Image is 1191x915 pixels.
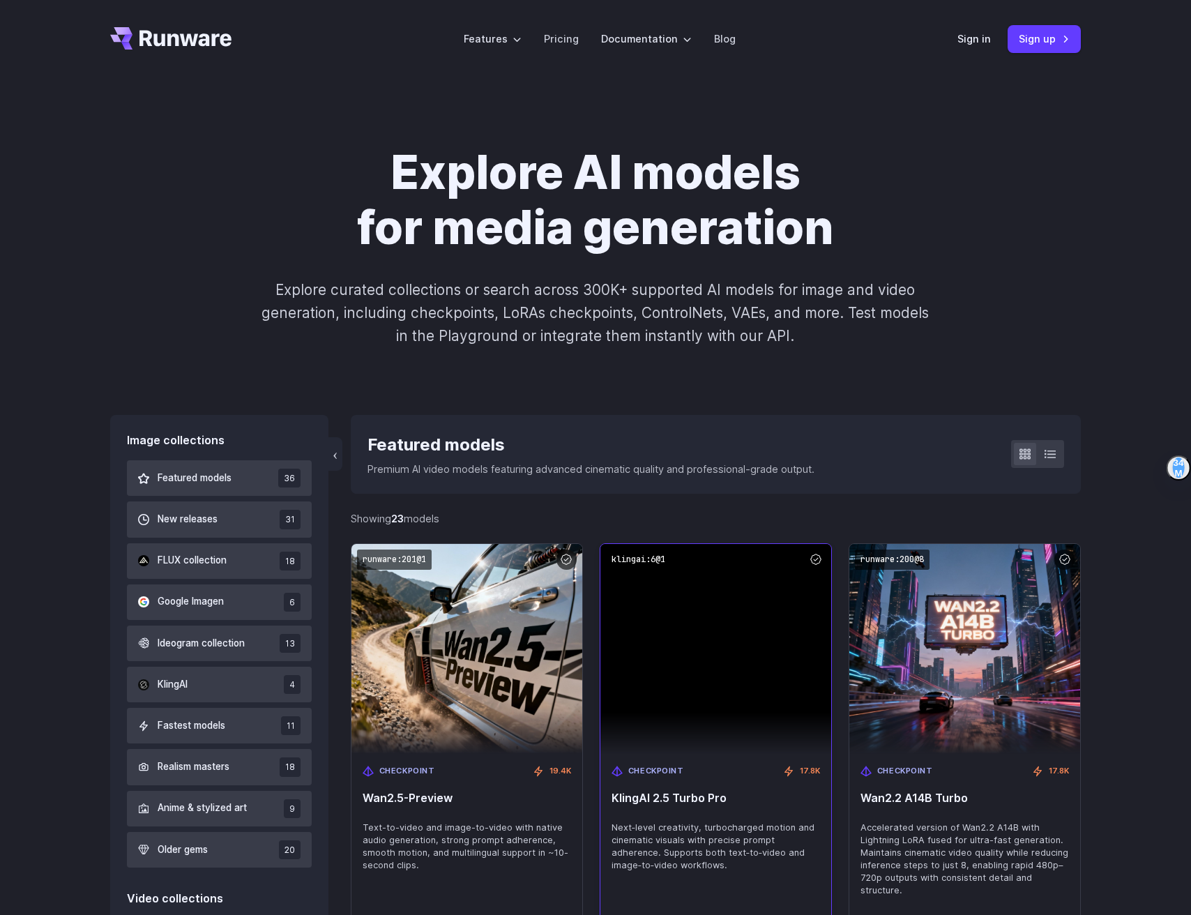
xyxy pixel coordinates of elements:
div: Video collections [127,890,312,908]
span: Realism masters [158,759,229,775]
div: Featured models [367,432,814,458]
button: Realism masters 18 [127,749,312,785]
span: Featured models [158,471,232,486]
button: Featured models 36 [127,460,312,496]
h1: Explore AI models for media generation [207,145,984,256]
label: Features [464,31,522,47]
code: runware:200@8 [855,550,930,570]
span: 20 [279,840,301,859]
button: Fastest models 11 [127,708,312,743]
a: Sign up [1008,25,1081,52]
button: New releases 31 [127,501,312,537]
span: Wan2.2 A14B Turbo [860,792,1069,805]
code: klingai:6@1 [606,550,671,570]
span: Checkpoint [877,765,933,778]
span: 36 [278,469,301,487]
a: Pricing [544,31,579,47]
img: Wan2.5-Preview [351,544,582,754]
code: runware:201@1 [357,550,432,570]
span: 18 [280,757,301,776]
a: Sign in [957,31,991,47]
span: 13 [280,634,301,653]
span: 19.4K [549,765,571,778]
div: Showing models [351,511,439,527]
span: KlingAI [158,677,188,693]
span: 4 [284,675,301,694]
button: KlingAI 4 [127,667,312,702]
span: 11 [281,716,301,735]
span: FLUX collection [158,553,227,568]
button: Google Imagen 6 [127,584,312,620]
span: Wan2.5-Preview [363,792,571,805]
label: Documentation [601,31,692,47]
span: 18 [280,552,301,570]
span: Accelerated version of Wan2.2 A14B with Lightning LoRA fused for ultra-fast generation. Maintains... [860,822,1069,896]
span: Next‑level creativity, turbocharged motion and cinematic visuals with precise prompt adherence. S... [612,822,820,872]
span: Ideogram collection [158,636,245,651]
button: FLUX collection 18 [127,543,312,579]
button: ‹ [328,437,342,471]
span: Text-to-video and image-to-video with native audio generation, strong prompt adherence, smooth mo... [363,822,571,872]
strong: 23 [391,513,404,524]
span: Fastest models [158,718,225,734]
span: Older gems [158,842,208,858]
span: New releases [158,512,218,527]
span: 9 [284,799,301,818]
div: Image collections [127,432,312,450]
span: KlingAI 2.5 Turbo Pro [612,792,820,805]
img: Wan2.2 A14B Turbo [849,544,1080,754]
span: Anime & stylized art [158,801,247,816]
p: Premium AI video models featuring advanced cinematic quality and professional-grade output. [367,461,814,477]
button: Ideogram collection 13 [127,626,312,661]
a: Blog [714,31,736,47]
span: 31 [280,510,301,529]
button: Anime & stylized art 9 [127,791,312,826]
p: Explore curated collections or search across 300K+ supported AI models for image and video genera... [256,278,935,348]
span: Checkpoint [628,765,684,778]
span: 6 [284,593,301,612]
span: Checkpoint [379,765,435,778]
span: 17.8K [800,765,820,778]
a: Go to / [110,27,232,50]
span: 17.8K [1049,765,1069,778]
span: Google Imagen [158,594,224,610]
button: Older gems 20 [127,832,312,868]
